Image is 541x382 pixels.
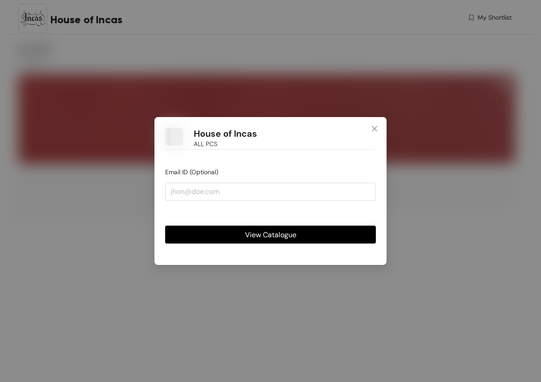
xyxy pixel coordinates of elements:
[362,117,387,141] button: Close
[245,229,296,240] span: View Catalogue
[165,226,376,243] button: View Catalogue
[194,139,217,149] span: ALL PCS
[371,125,378,132] span: close
[194,128,257,139] h1: House of Incas
[165,168,218,176] span: Email ID (Optional)
[165,128,183,146] img: Buyer Portal
[165,183,376,201] input: jhon@doe.com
